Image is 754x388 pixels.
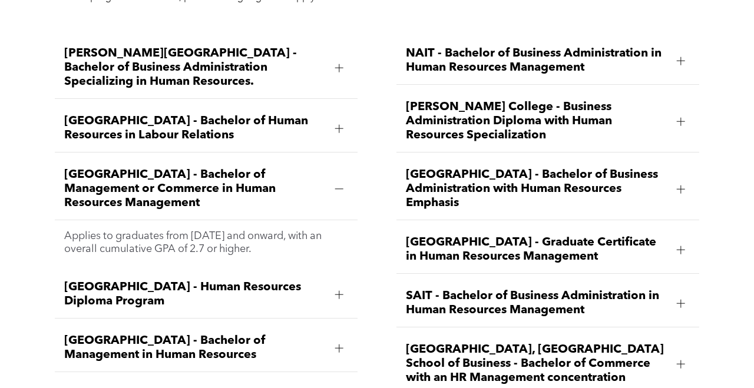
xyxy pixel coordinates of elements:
[64,47,326,89] span: [PERSON_NAME][GEOGRAPHIC_DATA] - Bachelor of Business Administration Specializing in Human Resour...
[64,168,326,210] span: [GEOGRAPHIC_DATA] - Bachelor of Management or Commerce in Human Resources Management
[64,230,348,256] p: Applies to graduates from [DATE] and onward, with an overall cumulative GPA of 2.7 or higher.
[406,47,667,75] span: NAIT - Bachelor of Business Administration in Human Resources Management
[64,280,326,309] span: [GEOGRAPHIC_DATA] - Human Resources Diploma Program
[406,343,667,385] span: [GEOGRAPHIC_DATA], [GEOGRAPHIC_DATA] School of Business - Bachelor of Commerce with an HR Managem...
[406,100,667,142] span: [PERSON_NAME] College - Business Administration Diploma with Human Resources Specialization
[64,334,326,362] span: [GEOGRAPHIC_DATA] - Bachelor of Management in Human Resources
[406,289,667,317] span: SAIT - Bachelor of Business Administration in Human Resources Management
[64,114,326,142] span: [GEOGRAPHIC_DATA] - Bachelor of Human Resources in Labour Relations
[406,168,667,210] span: [GEOGRAPHIC_DATA] - Bachelor of Business Administration with Human Resources Emphasis
[406,236,667,264] span: [GEOGRAPHIC_DATA] - Graduate Certificate in Human Resources Management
